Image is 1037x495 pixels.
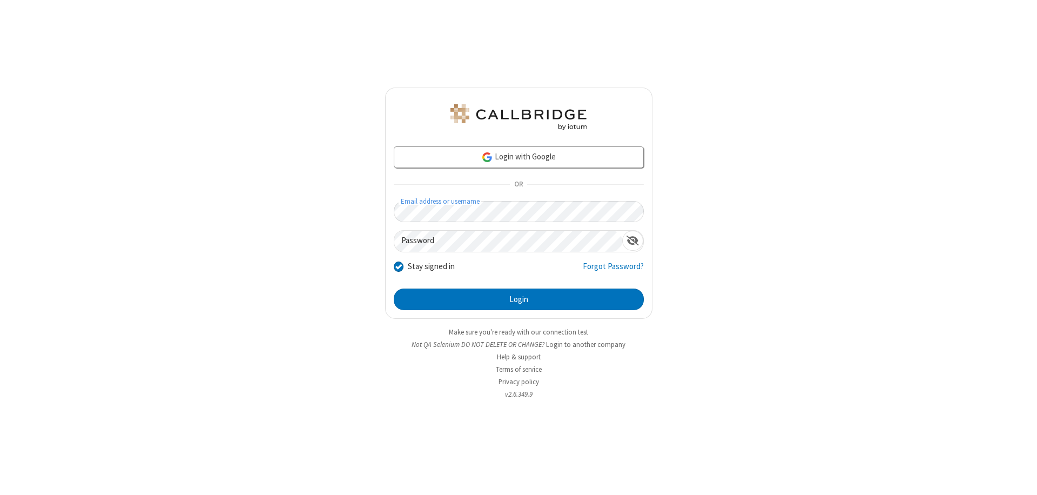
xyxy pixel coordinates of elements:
button: Login to another company [546,339,625,350]
input: Email address or username [394,201,644,222]
span: OR [510,177,527,192]
a: Terms of service [496,365,542,374]
img: QA Selenium DO NOT DELETE OR CHANGE [448,104,589,130]
div: Show password [622,231,643,251]
a: Help & support [497,352,541,362]
iframe: Chat [1010,467,1029,487]
label: Stay signed in [408,260,455,273]
li: v2.6.349.9 [385,389,652,399]
input: Password [394,231,622,252]
a: Privacy policy [499,377,539,386]
a: Login with Google [394,146,644,168]
img: google-icon.png [481,151,493,163]
a: Forgot Password? [583,260,644,281]
button: Login [394,289,644,310]
li: Not QA Selenium DO NOT DELETE OR CHANGE? [385,339,652,350]
a: Make sure you're ready with our connection test [449,327,588,337]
